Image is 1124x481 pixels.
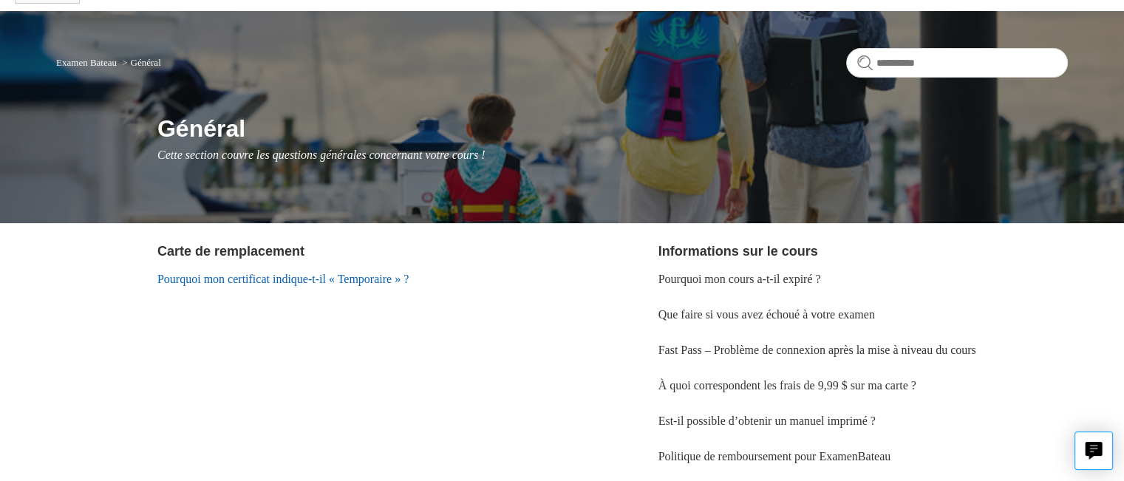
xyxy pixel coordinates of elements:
a: Examen Bateau [56,57,117,68]
a: Carte de remplacement [157,244,304,259]
a: À quoi correspondent les frais de 9,99 $ sur ma carte ? [658,379,916,392]
a: Que faire si vous avez échoué à votre examen [658,308,875,321]
h1: Général [157,111,1068,146]
a: Informations sur le cours [658,244,818,259]
a: Pourquoi mon certificat indique-t-il « Temporaire » ? [157,273,409,285]
li: Examen Bateau [56,57,119,68]
a: Pourquoi mon cours a-t-il expiré ? [658,273,821,285]
a: Est-il possible d’obtenir un manuel imprimé ? [658,415,876,427]
a: Fast Pass – Problème de connexion après la mise à niveau du cours [658,344,976,356]
a: Politique de remboursement pour ExamenBateau [658,450,891,463]
p: Cette section couvre les questions générales concernant votre cours ! [157,146,1068,164]
button: Live chat [1074,431,1113,470]
input: Rechercher [846,48,1068,78]
li: Général [119,57,160,68]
